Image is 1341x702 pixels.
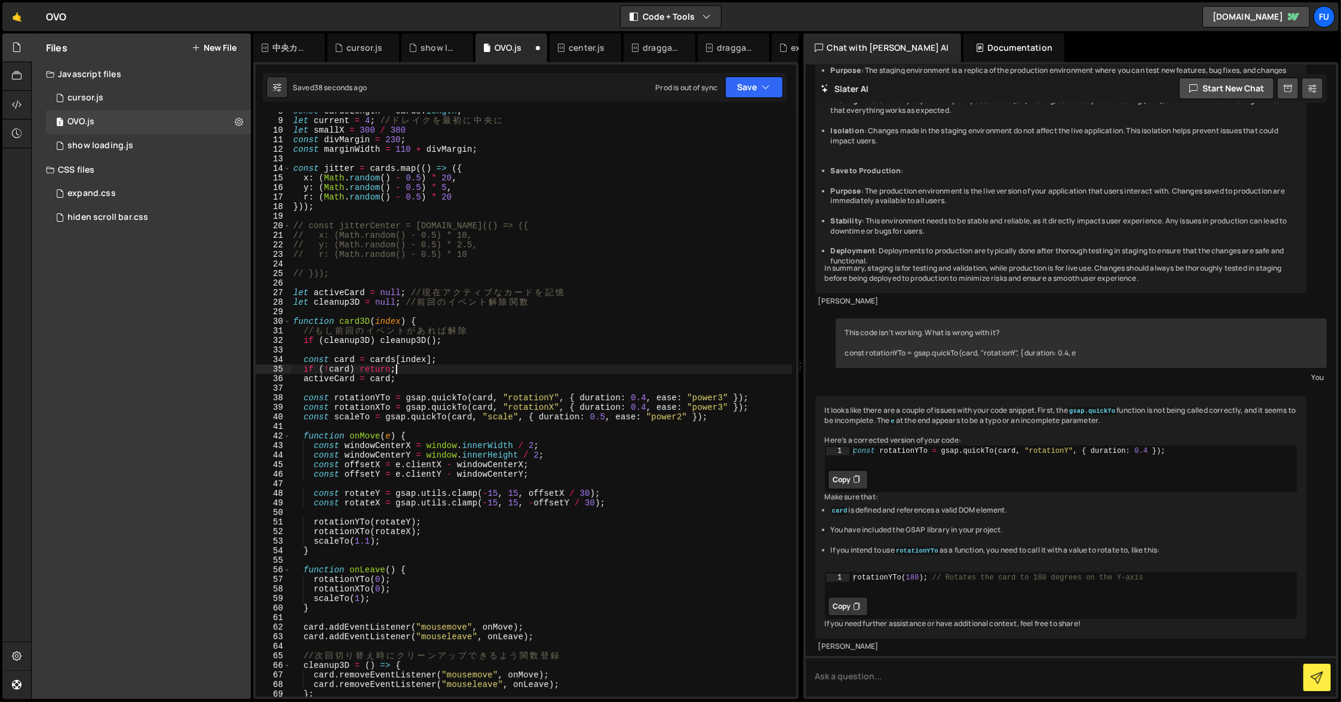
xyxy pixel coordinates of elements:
[256,336,291,345] div: 32
[791,42,829,54] div: expand.css
[815,396,1307,639] div: It looks like there are a couple of issues with your code snippet. First, the function is not bei...
[256,259,291,269] div: 24
[67,140,133,151] div: show loading.js
[256,680,291,689] div: 68
[828,470,868,489] button: Copy
[256,317,291,326] div: 30
[46,182,251,206] div: 17267/47820.css
[421,42,459,54] div: show loading.js
[831,507,849,515] code: card
[256,355,291,364] div: 34
[839,371,1324,384] div: You
[256,565,291,575] div: 56
[256,603,291,613] div: 60
[56,118,63,128] span: 1
[831,246,1297,266] li: : Deployments to production are typically done after thorough testing in staging to ensure that t...
[256,288,291,298] div: 27
[293,82,367,93] div: Saved
[256,527,291,537] div: 52
[256,250,291,259] div: 23
[256,173,291,183] div: 15
[256,422,291,431] div: 41
[256,670,291,680] div: 67
[821,83,869,94] h2: Slater AI
[256,575,291,584] div: 57
[831,96,1297,116] li: : This is where you perform quality assurance (QA) testing, user acceptance testing (UAT), and ot...
[1068,407,1117,415] code: gsap.quickTo
[256,240,291,250] div: 22
[963,33,1064,62] div: Documentation
[67,188,116,199] div: expand.css
[256,403,291,412] div: 39
[256,202,291,211] div: 18
[831,186,861,196] strong: Purpose
[256,584,291,594] div: 58
[256,623,291,632] div: 62
[256,192,291,202] div: 17
[256,661,291,670] div: 66
[192,43,237,53] button: New File
[256,431,291,441] div: 42
[256,689,291,699] div: 69
[256,364,291,374] div: 35
[815,13,1307,293] div: In the context web development and deployment, " to staging" and "save to production" refer to tw...
[46,41,67,54] h2: Files
[256,116,291,125] div: 9
[831,166,1297,176] li: :
[46,110,251,134] div: 17267/47848.js
[828,597,868,616] button: Copy
[818,642,1304,652] div: [PERSON_NAME]
[1179,78,1274,99] button: Start new chat
[256,154,291,164] div: 13
[831,125,864,136] strong: Isolation
[889,417,895,425] code: e
[256,183,291,192] div: 16
[272,42,311,54] div: 中央カードゆらゆら.js
[495,42,521,54] div: OVO.js
[717,42,755,54] div: draggable using Observer.css
[256,393,291,403] div: 38
[256,135,291,145] div: 11
[256,298,291,307] div: 28
[831,126,1297,146] li: : Changes made in the staging environment do not affect the live application. This isolation help...
[256,384,291,393] div: 37
[256,508,291,517] div: 50
[67,212,148,223] div: hiden scroll bar.css
[256,613,291,623] div: 61
[256,326,291,336] div: 31
[256,145,291,154] div: 12
[569,42,604,54] div: center.js
[256,489,291,498] div: 48
[32,62,251,86] div: Javascript files
[831,65,861,75] strong: Purpose
[831,505,1297,516] li: is defined and references a valid DOM element.
[256,651,291,661] div: 65
[826,574,849,582] div: 1
[46,134,251,158] div: 17267/48011.js
[256,498,291,508] div: 49
[256,441,291,450] div: 43
[2,2,32,31] a: 🤙
[256,269,291,278] div: 25
[346,42,382,54] div: cursor.js
[256,231,291,240] div: 21
[895,547,940,555] code: rotationYTo
[256,412,291,422] div: 40
[836,318,1327,367] div: This code isn't working. What is wrong with it? const rotationYTo = gsap.quickTo(card, "rotationY...
[46,10,66,24] div: OVO
[256,537,291,546] div: 53
[256,517,291,527] div: 51
[655,82,717,93] div: Prod is out of sync
[32,158,251,182] div: CSS files
[831,66,1297,86] li: : The staging environment is a replica of the production environment where you can test new featu...
[46,86,251,110] div: 17267/48012.js
[256,221,291,231] div: 20
[831,186,1297,207] li: : The production environment is the live version of your application that users interact with. Ch...
[256,211,291,221] div: 19
[256,632,291,642] div: 63
[803,33,961,62] div: Chat with [PERSON_NAME] AI
[256,450,291,460] div: 44
[831,525,1297,535] li: You have included the GSAP library in your project.
[1314,6,1335,27] a: Fu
